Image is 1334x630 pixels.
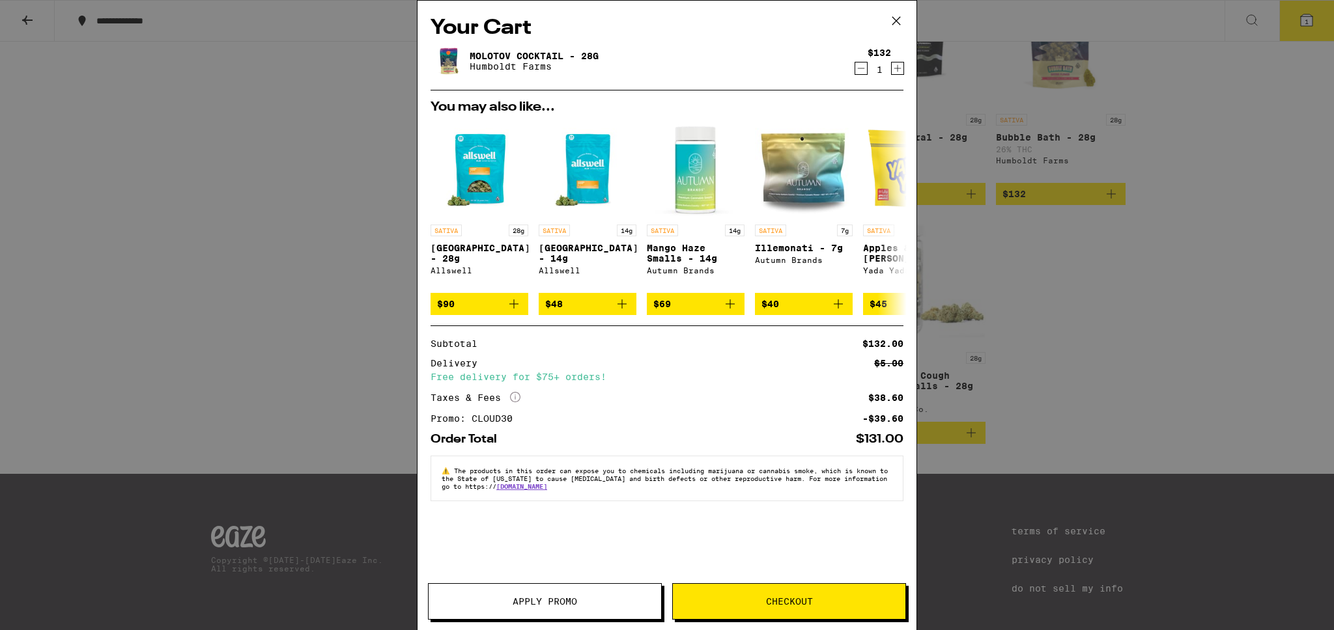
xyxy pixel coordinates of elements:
[539,120,636,218] img: Allswell - Garden Grove - 14g
[617,225,636,236] p: 14g
[8,9,94,20] span: Hi. Need any help?
[431,372,903,381] div: Free delivery for $75+ orders!
[855,62,868,75] button: Decrement
[431,433,506,445] div: Order Total
[431,266,528,275] div: Allswell
[431,339,487,348] div: Subtotal
[862,414,903,423] div: -$39.60
[509,225,528,236] p: 28g
[431,120,528,293] a: Open page for Garden Grove - 28g from Allswell
[755,293,853,315] button: Add to bag
[431,14,903,43] h2: Your Cart
[431,43,467,79] img: Molotov Cocktail - 28g
[647,120,745,293] a: Open page for Mango Haze Smalls - 14g from Autumn Brands
[755,225,786,236] p: SATIVA
[513,597,577,606] span: Apply Promo
[868,64,891,75] div: 1
[539,243,636,264] p: [GEOGRAPHIC_DATA] - 14g
[837,225,853,236] p: 7g
[874,359,903,368] div: $5.00
[428,583,662,620] button: Apply Promo
[856,433,903,445] div: $131.00
[653,299,671,309] span: $69
[863,243,961,264] p: Apples & [PERSON_NAME]'s - 10g
[496,482,547,490] a: [DOMAIN_NAME]
[766,597,813,606] span: Checkout
[862,339,903,348] div: $132.00
[647,120,745,218] img: Autumn Brands - Mango Haze Smalls - 14g
[761,299,779,309] span: $40
[431,414,522,423] div: Promo: CLOUD30
[672,583,906,620] button: Checkout
[539,266,636,275] div: Allswell
[891,62,904,75] button: Increment
[863,266,961,275] div: Yada Yada
[863,120,961,293] a: Open page for Apples & Banana's - 10g from Yada Yada
[431,120,528,218] img: Allswell - Garden Grove - 28g
[539,120,636,293] a: Open page for Garden Grove - 14g from Allswell
[431,293,528,315] button: Add to bag
[431,392,520,404] div: Taxes & Fees
[437,299,455,309] span: $90
[868,48,891,58] div: $132
[539,293,636,315] button: Add to bag
[647,225,678,236] p: SATIVA
[470,61,599,72] p: Humboldt Farms
[863,293,961,315] button: Add to bag
[431,101,903,114] h2: You may also like...
[755,120,853,218] img: Autumn Brands - Illemonati - 7g
[470,51,599,61] a: Molotov Cocktail - 28g
[647,293,745,315] button: Add to bag
[431,243,528,264] p: [GEOGRAPHIC_DATA] - 28g
[431,359,487,368] div: Delivery
[442,467,454,474] span: ⚠️
[755,256,853,264] div: Autumn Brands
[539,225,570,236] p: SATIVA
[755,243,853,253] p: Illemonati - 7g
[647,266,745,275] div: Autumn Brands
[868,393,903,402] div: $38.60
[647,243,745,264] p: Mango Haze Smalls - 14g
[863,225,894,236] p: SATIVA
[755,120,853,293] a: Open page for Illemonati - 7g from Autumn Brands
[442,467,888,490] span: The products in this order can expose you to chemicals including marijuana or cannabis smoke, whi...
[725,225,745,236] p: 14g
[545,299,563,309] span: $48
[863,120,961,218] img: Yada Yada - Apples & Banana's - 10g
[870,299,887,309] span: $45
